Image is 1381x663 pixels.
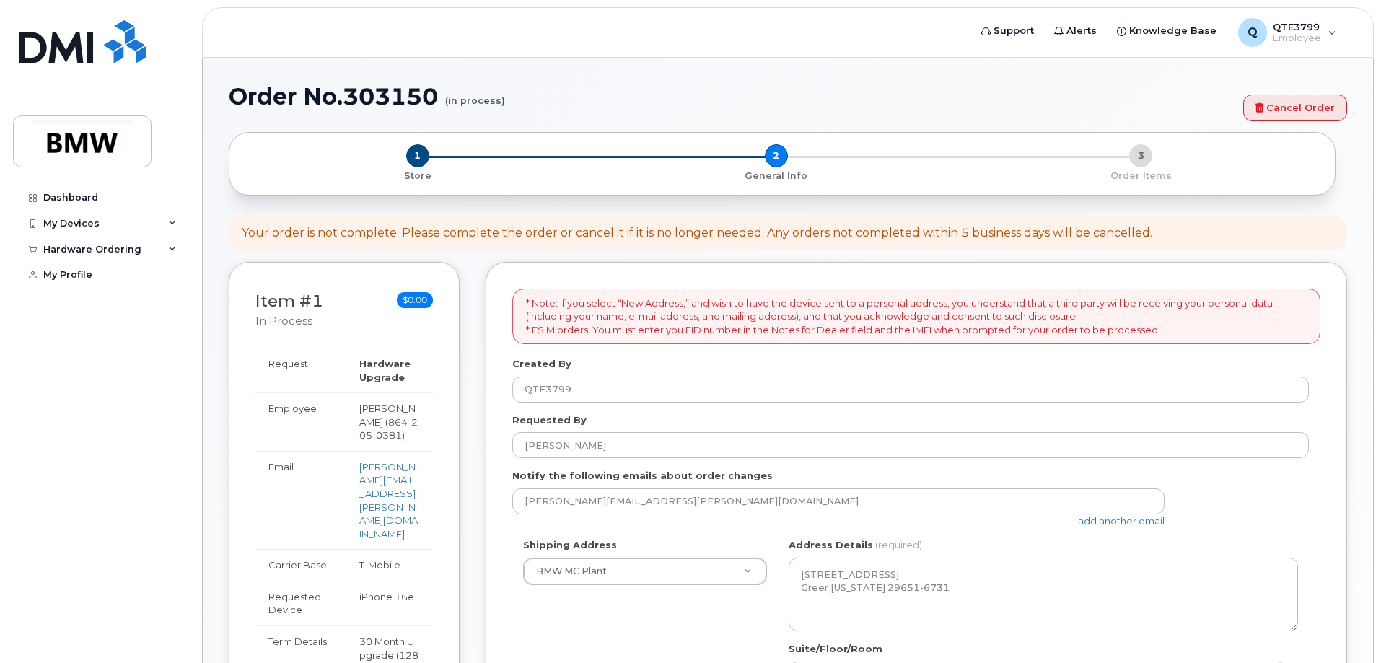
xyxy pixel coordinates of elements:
[524,558,766,584] a: BMW MC Plant
[526,297,1307,337] p: * Note: If you select “New Address,” and wish to have the device sent to a personal address, you ...
[255,392,346,451] td: Employee
[1318,600,1370,652] iframe: Messenger Launcher
[512,469,773,483] label: Notify the following emails about order changes
[512,432,1309,458] input: Example: John Smith
[1078,515,1165,527] a: add another email
[536,566,607,576] span: BMW MC Plant
[255,451,346,549] td: Email
[512,413,587,427] label: Requested By
[255,315,312,328] small: in process
[346,392,433,451] td: [PERSON_NAME] ( )
[406,144,429,167] span: 1
[359,358,411,383] strong: Hardware Upgrade
[346,549,433,581] td: T-Mobile
[359,461,418,540] a: [PERSON_NAME][EMAIL_ADDRESS][PERSON_NAME][DOMAIN_NAME]
[512,357,571,371] label: Created By
[789,538,873,552] label: Address Details
[255,348,346,392] td: Request
[372,429,402,441] span: 0381
[247,170,588,183] p: Store
[255,292,323,329] h3: Item #1
[1243,95,1347,121] a: Cancel Order
[255,581,346,625] td: Requested Device
[875,539,922,550] span: (required)
[241,167,594,183] a: 1 Store
[346,581,433,625] td: iPhone 16e
[445,84,505,106] small: (in process)
[397,292,433,308] span: $0.00
[255,549,346,581] td: Carrier Base
[229,84,1236,109] h1: Order No.303150
[242,225,1152,242] div: Your order is not complete. Please complete the order or cancel it if it is no longer needed. Any...
[523,538,617,552] label: Shipping Address
[359,416,418,442] span: 205
[359,416,418,442] span: 864
[789,642,882,656] label: Suite/Floor/Room
[512,488,1165,514] input: Example: john@appleseed.com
